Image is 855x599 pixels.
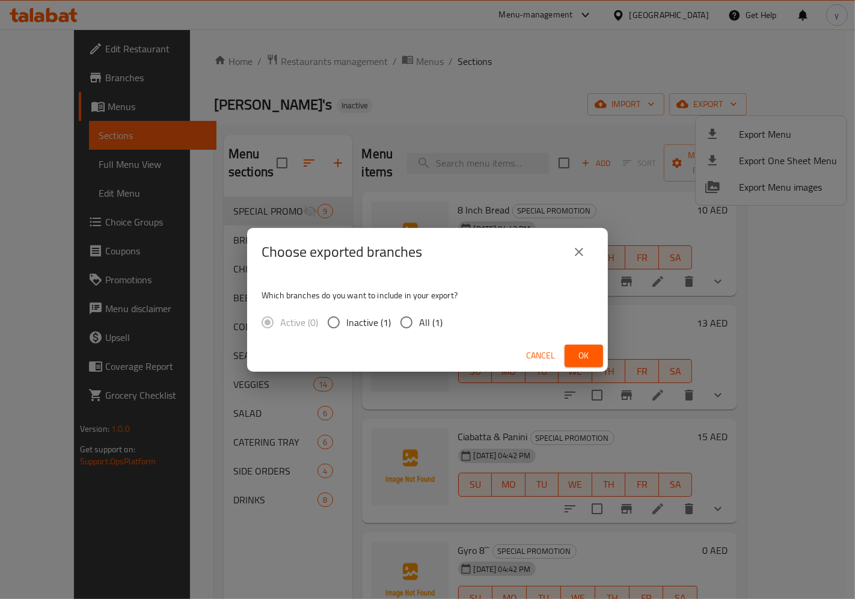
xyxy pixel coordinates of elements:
[526,348,555,363] span: Cancel
[419,315,443,330] span: All (1)
[346,315,391,330] span: Inactive (1)
[280,315,318,330] span: Active (0)
[262,289,593,301] p: Which branches do you want to include in your export?
[565,345,603,367] button: Ok
[262,242,422,262] h2: Choose exported branches
[565,238,593,266] button: close
[574,348,593,363] span: Ok
[521,345,560,367] button: Cancel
